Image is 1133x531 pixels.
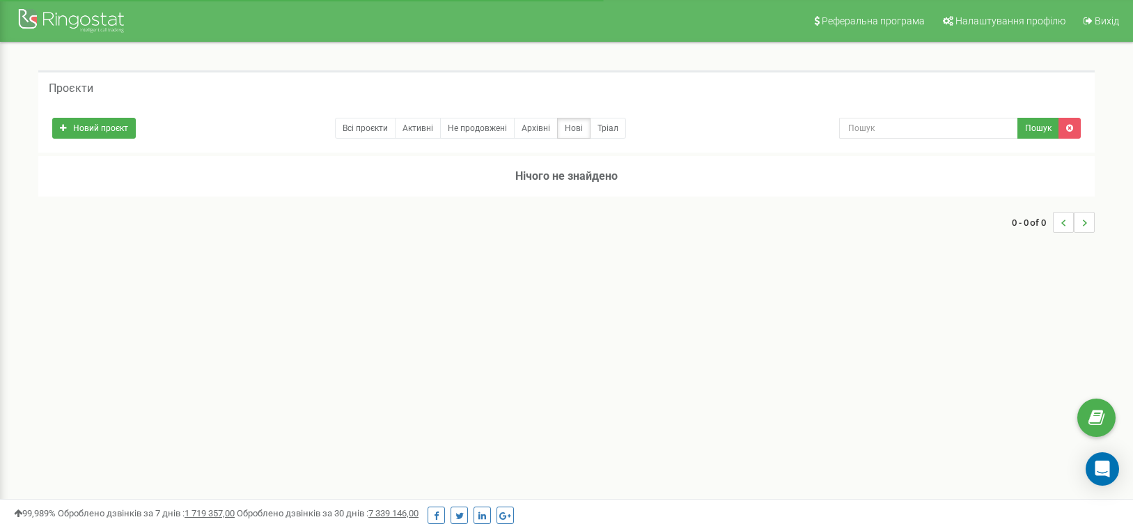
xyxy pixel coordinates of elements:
[52,118,136,139] a: Новий проєкт
[1086,452,1119,486] div: Open Intercom Messenger
[839,118,1018,139] input: Пошук
[955,15,1065,26] span: Налаштування профілю
[237,508,419,518] span: Оброблено дзвінків за 30 днів :
[38,156,1095,197] h3: Нічого не знайдено
[1012,198,1095,247] nav: ...
[557,118,591,139] a: Нові
[1095,15,1119,26] span: Вихід
[335,118,396,139] a: Всі проєкти
[440,118,515,139] a: Не продовжені
[368,508,419,518] u: 7 339 146,00
[395,118,441,139] a: Активні
[1012,212,1053,233] span: 0 - 0 of 0
[822,15,925,26] span: Реферальна програма
[58,508,235,518] span: Оброблено дзвінків за 7 днів :
[14,508,56,518] span: 99,989%
[49,82,93,95] h5: Проєкти
[1017,118,1059,139] button: Пошук
[185,508,235,518] u: 1 719 357,00
[590,118,626,139] a: Тріал
[514,118,558,139] a: Архівні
